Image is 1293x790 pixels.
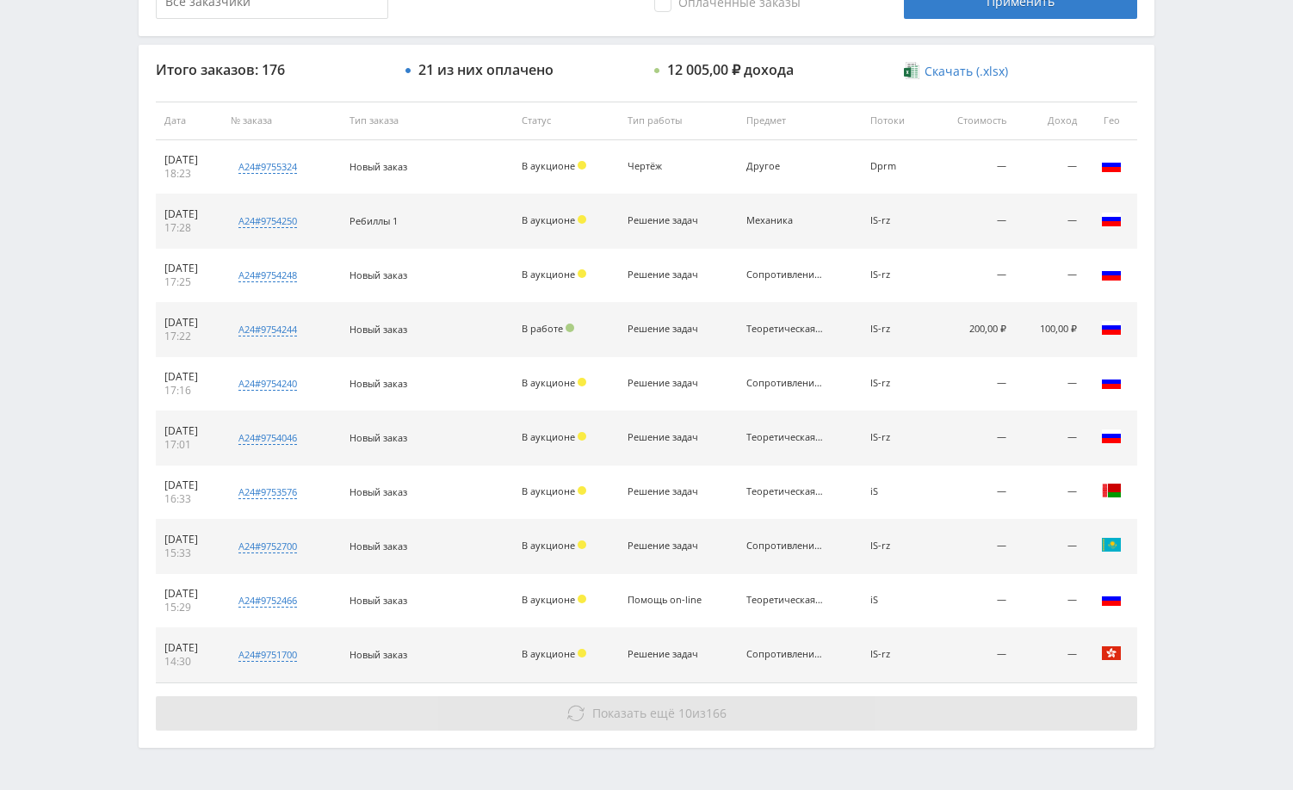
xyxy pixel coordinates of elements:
[746,378,824,389] div: Сопротивление материалов
[628,324,705,335] div: Решение задач
[738,102,861,140] th: Предмет
[164,167,213,181] div: 18:23
[513,102,620,140] th: Статус
[628,486,705,497] div: Решение задач
[1015,140,1086,194] td: —
[238,431,297,445] div: a24#9754046
[164,641,213,655] div: [DATE]
[164,316,213,330] div: [DATE]
[904,62,919,79] img: xlsx
[522,213,575,226] span: В аукционе
[164,207,213,221] div: [DATE]
[578,595,586,603] span: Холд
[706,705,727,721] span: 166
[870,540,920,552] div: IS-rz
[164,546,213,560] div: 15:33
[929,574,1015,628] td: —
[870,486,920,497] div: iS
[746,540,824,552] div: Сопротивление материалов
[522,376,575,389] span: В аукционе
[592,705,727,721] span: из
[578,378,586,386] span: Холд
[1015,574,1086,628] td: —
[929,102,1015,140] th: Стоимость
[164,262,213,275] div: [DATE]
[1101,372,1122,392] img: rus.png
[628,161,705,172] div: Чертёж
[904,63,1007,80] a: Скачать (.xlsx)
[746,161,824,172] div: Другое
[238,648,297,662] div: a24#9751700
[238,377,297,391] div: a24#9754240
[418,62,554,77] div: 21 из них оплачено
[628,432,705,443] div: Решение задач
[746,595,824,606] div: Теоретическая механика
[1101,534,1122,555] img: kaz.png
[238,214,297,228] div: a24#9754250
[238,323,297,336] div: a24#9754244
[929,357,1015,411] td: —
[929,411,1015,466] td: —
[522,593,575,606] span: В аукционе
[522,322,563,335] span: В работе
[925,65,1008,78] span: Скачать (.xlsx)
[222,102,341,140] th: № заказа
[929,628,1015,682] td: —
[746,324,824,335] div: Теоретическая механика
[929,194,1015,249] td: —
[1101,209,1122,230] img: rus.png
[578,269,586,278] span: Холд
[578,540,586,549] span: Холд
[350,377,407,390] span: Новый заказ
[929,520,1015,574] td: —
[619,102,738,140] th: Тип работы
[350,648,407,661] span: Новый заказ
[929,249,1015,303] td: —
[870,269,920,281] div: IS-rz
[746,486,824,497] div: Теоретическая механика
[929,466,1015,520] td: —
[350,160,407,173] span: Новый заказ
[350,268,407,281] span: Новый заказ
[1015,411,1086,466] td: —
[522,159,575,172] span: В аукционе
[350,594,407,607] span: Новый заказ
[628,215,705,226] div: Решение задач
[1015,194,1086,249] td: —
[238,594,297,608] div: a24#9752466
[164,438,213,452] div: 17:01
[1101,263,1122,284] img: rus.png
[238,268,297,282] div: a24#9754248
[1015,628,1086,682] td: —
[350,485,407,498] span: Новый заказ
[156,102,222,140] th: Дата
[350,540,407,552] span: Новый заказ
[164,478,213,492] div: [DATE]
[164,492,213,506] div: 16:33
[678,705,692,721] span: 10
[578,161,586,170] span: Холд
[929,303,1015,357] td: 200,00 ₽
[1015,249,1086,303] td: —
[870,432,920,443] div: IS-rz
[1101,318,1122,338] img: rus.png
[1101,426,1122,447] img: rus.png
[156,696,1137,731] button: Показать ещё 10из166
[350,323,407,336] span: Новый заказ
[870,215,920,226] div: IS-rz
[1101,643,1122,663] img: hkg.png
[1015,466,1086,520] td: —
[1101,589,1122,609] img: rus.png
[578,432,586,441] span: Холд
[862,102,929,140] th: Потоки
[870,378,920,389] div: IS-rz
[628,378,705,389] div: Решение задач
[522,268,575,281] span: В аукционе
[628,269,705,281] div: Решение задач
[1101,155,1122,176] img: rus.png
[628,595,705,606] div: Помощь on-line
[1086,102,1137,140] th: Гео
[592,705,675,721] span: Показать ещё
[350,214,398,227] span: Ребиллы 1
[578,486,586,495] span: Холд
